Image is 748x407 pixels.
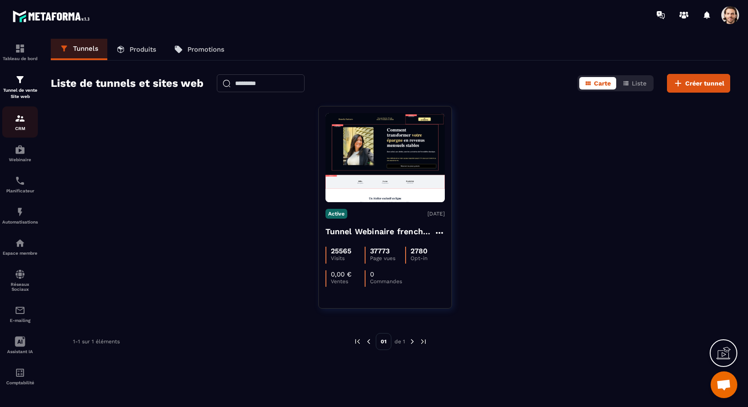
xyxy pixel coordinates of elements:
[370,255,405,261] p: Page vues
[51,39,107,60] a: Tunnels
[370,278,404,285] p: Commandes
[165,39,233,60] a: Promotions
[411,255,444,261] p: Opt-in
[2,138,38,169] a: automationsautomationsWebinaire
[130,45,156,53] p: Produits
[2,200,38,231] a: automationsautomationsAutomatisations
[711,371,737,398] div: Ouvrir le chat
[15,175,25,186] img: scheduler
[370,270,374,278] p: 0
[187,45,224,53] p: Promotions
[2,106,38,138] a: formationformationCRM
[2,37,38,68] a: formationformationTableau de bord
[331,278,365,285] p: Ventes
[2,282,38,292] p: Réseaux Sociaux
[15,207,25,217] img: automations
[2,56,38,61] p: Tableau de bord
[685,79,724,88] span: Créer tunnel
[408,338,416,346] img: next
[617,77,652,90] button: Liste
[15,305,25,316] img: email
[15,269,25,280] img: social-network
[107,39,165,60] a: Produits
[2,68,38,106] a: formationformationTunnel de vente Site web
[2,318,38,323] p: E-mailing
[325,113,445,202] img: image
[73,338,120,345] p: 1-1 sur 1 éléments
[394,338,405,345] p: de 1
[2,251,38,256] p: Espace membre
[51,74,203,92] h2: Liste de tunnels et sites web
[2,231,38,262] a: automationsautomationsEspace membre
[2,220,38,224] p: Automatisations
[2,188,38,193] p: Planificateur
[2,157,38,162] p: Webinaire
[15,74,25,85] img: formation
[331,270,352,278] p: 0,00 €
[632,80,646,87] span: Liste
[594,80,611,87] span: Carte
[2,262,38,298] a: social-networksocial-networkRéseaux Sociaux
[73,45,98,53] p: Tunnels
[427,211,445,217] p: [DATE]
[2,298,38,330] a: emailemailE-mailing
[2,169,38,200] a: schedulerschedulerPlanificateur
[15,238,25,248] img: automations
[419,338,427,346] img: next
[15,113,25,124] img: formation
[15,144,25,155] img: automations
[354,338,362,346] img: prev
[331,255,365,261] p: Visits
[376,333,391,350] p: 01
[15,43,25,54] img: formation
[667,74,730,93] button: Créer tunnel
[12,8,93,24] img: logo
[365,338,373,346] img: prev
[2,330,38,361] a: Assistant IA
[2,126,38,131] p: CRM
[411,247,427,255] p: 2780
[2,361,38,392] a: accountantaccountantComptabilité
[2,349,38,354] p: Assistant IA
[15,367,25,378] img: accountant
[325,209,347,219] p: Active
[2,380,38,385] p: Comptabilité
[370,247,390,255] p: 37773
[325,225,434,238] h4: Tunnel Webinaire frenchy partners
[579,77,616,90] button: Carte
[2,87,38,100] p: Tunnel de vente Site web
[331,247,351,255] p: 25565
